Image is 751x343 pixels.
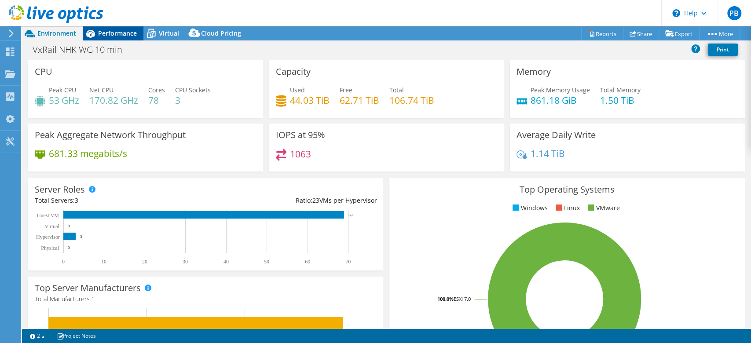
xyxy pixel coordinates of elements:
span: Used [290,86,305,94]
span: PB [727,6,741,20]
text: 0 [62,259,65,265]
a: Reports [581,27,623,40]
h4: 1063 [290,149,311,159]
span: Total Memory [600,86,641,94]
span: Performance [98,29,137,37]
li: Linux [553,203,580,213]
text: 0 [68,245,70,250]
span: Cores [148,86,165,94]
h3: CPU [35,67,52,77]
a: Print [708,44,738,56]
li: VMware [586,203,620,213]
h4: 861.18 GiB [531,95,590,105]
span: Total [389,86,404,94]
a: More [699,27,740,40]
span: Virtual [159,29,179,37]
h4: 78 [148,95,165,105]
li: Windows [510,203,548,213]
h3: Memory [517,67,551,77]
text: 69 [348,213,353,217]
span: Cloud Pricing [201,29,241,37]
span: Net CPU [89,86,114,94]
h1: VxRail NHK WG 10 min [29,45,136,55]
text: 20 [142,259,147,265]
h3: Top Server Manufacturers [35,283,141,293]
a: Project Notes [51,330,102,341]
text: 60 [305,259,310,265]
text: 50 [264,259,269,265]
h4: 62.71 TiB [340,95,379,105]
text: Guest VM [37,212,59,219]
h3: IOPS at 95% [276,130,325,140]
text: 3 [80,234,82,239]
span: Free [340,86,352,94]
h4: 106.74 TiB [389,95,434,105]
div: Ratio: VMs per Hypervisor [206,196,377,205]
text: Hypervisor [36,234,60,240]
h3: Peak Aggregate Network Throughput [35,130,186,140]
span: 23 [312,196,319,204]
h4: 53 GHz [49,95,79,105]
text: 70 [345,259,351,265]
tspan: ESXi 7.0 [454,296,471,302]
h4: 681.33 megabits/s [49,149,127,158]
text: Virtual [45,223,60,230]
h4: 1.14 TiB [531,149,565,158]
h3: Capacity [276,67,311,77]
h4: 1.50 TiB [600,95,641,105]
a: Share [623,27,659,40]
a: Export [659,27,700,40]
span: Peak CPU [49,86,76,94]
h3: Average Daily Write [517,130,596,140]
h4: 3 [175,95,211,105]
a: 2 [24,330,51,341]
h4: Total Manufacturers: [35,294,377,304]
h4: 170.82 GHz [89,95,138,105]
div: Total Servers: [35,196,206,205]
tspan: 100.0% [437,296,454,302]
svg: \n [672,9,680,17]
span: 3 [75,196,78,204]
span: 1 [91,295,95,303]
h3: Top Operating Systems [396,185,738,194]
h4: 44.03 TiB [290,95,330,105]
text: 40 [223,259,229,265]
text: 0 [68,224,70,228]
text: Physical [41,245,59,251]
text: 10 [101,259,106,265]
text: 30 [183,259,188,265]
h3: Server Roles [35,185,85,194]
span: Peak Memory Usage [531,86,590,94]
span: CPU Sockets [175,86,211,94]
span: Environment [37,29,76,37]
